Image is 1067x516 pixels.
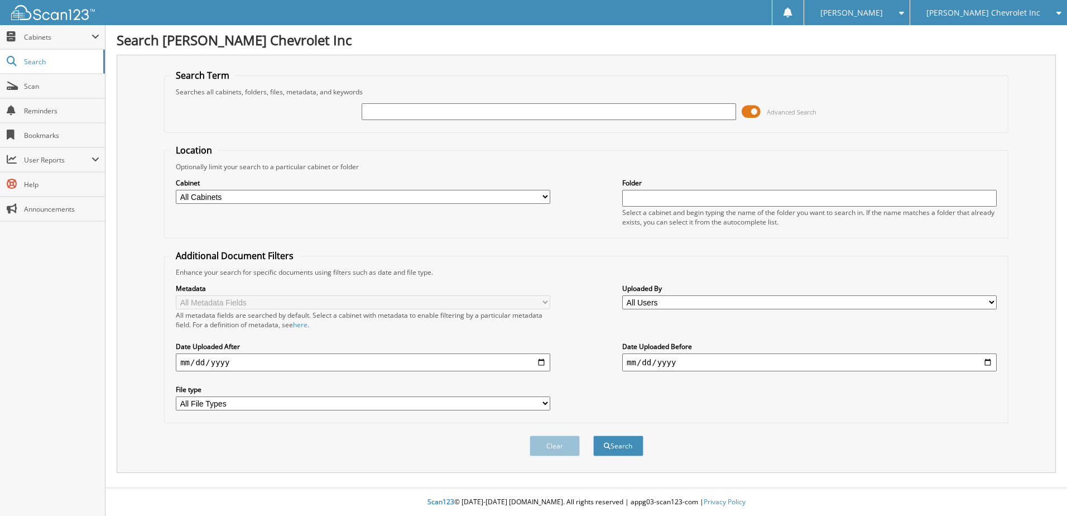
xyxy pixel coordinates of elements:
[622,284,997,293] label: Uploaded By
[170,69,235,82] legend: Search Term
[820,9,883,16] span: [PERSON_NAME]
[170,87,1002,97] div: Searches all cabinets, folders, files, metadata, and keywords
[24,32,92,42] span: Cabinets
[170,267,1002,277] div: Enhance your search for specific documents using filters such as date and file type.
[622,178,997,188] label: Folder
[117,31,1056,49] h1: Search [PERSON_NAME] Chevrolet Inc
[926,9,1040,16] span: [PERSON_NAME] Chevrolet Inc
[24,204,99,214] span: Announcements
[767,108,816,116] span: Advanced Search
[24,155,92,165] span: User Reports
[105,489,1067,516] div: © [DATE]-[DATE] [DOMAIN_NAME]. All rights reserved | appg03-scan123-com |
[704,497,746,507] a: Privacy Policy
[622,342,997,351] label: Date Uploaded Before
[24,106,99,116] span: Reminders
[622,353,997,371] input: end
[24,180,99,189] span: Help
[293,320,307,329] a: here
[24,82,99,91] span: Scan
[176,385,550,394] label: File type
[427,497,454,507] span: Scan123
[530,436,580,456] button: Clear
[176,310,550,329] div: All metadata fields are searched by default. Select a cabinet with metadata to enable filtering b...
[170,250,299,262] legend: Additional Document Filters
[622,208,997,227] div: Select a cabinet and begin typing the name of the folder you want to search in. If the name match...
[11,5,95,20] img: scan123-logo-white.svg
[176,178,550,188] label: Cabinet
[24,57,98,66] span: Search
[176,353,550,371] input: start
[176,284,550,293] label: Metadata
[1011,462,1067,516] iframe: Chat Widget
[176,342,550,351] label: Date Uploaded After
[170,144,218,156] legend: Location
[170,162,1002,171] div: Optionally limit your search to a particular cabinet or folder
[24,131,99,140] span: Bookmarks
[593,436,643,456] button: Search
